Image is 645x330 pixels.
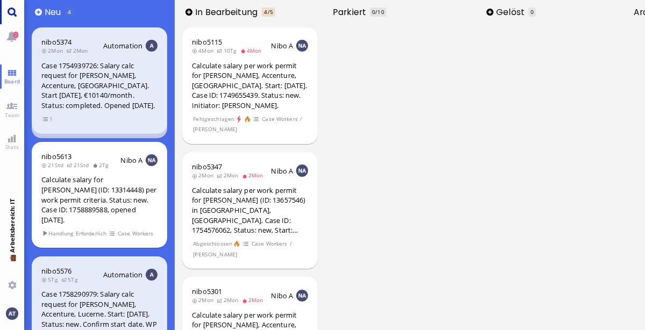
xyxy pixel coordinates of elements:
span: 2Mon [192,171,217,179]
span: /10 [375,8,384,16]
span: 0 [372,8,375,16]
span: [PERSON_NAME] [193,125,238,134]
span: Team [2,111,23,119]
img: Du [6,307,18,319]
span: /5 [268,8,273,16]
span: Automation [103,41,142,51]
span: Handlung Erforderlich [42,229,107,238]
div: Calculate salary per work permit for [PERSON_NAME] (ID: 13657546) in [GEOGRAPHIC_DATA], [GEOGRAPH... [192,185,308,235]
span: 2Mon [242,296,267,304]
span: Gelöst [496,6,528,18]
span: 4 [264,8,267,16]
span: 1 Elemente anzeigen [42,114,53,124]
span: Parkiert [333,6,370,18]
span: 0 [531,8,534,16]
span: 2Tg [92,161,112,169]
span: In Bearbeitung ist überladen [262,8,275,17]
a: nibo5613 [41,152,71,161]
span: 2Mon [242,171,267,179]
span: Case Workers [262,114,298,124]
span: [PERSON_NAME] [193,250,238,259]
span: Abgeschlossen [193,239,233,248]
img: Aut [146,269,157,281]
img: NA [296,40,308,52]
span: Board [2,77,23,85]
span: 2Mon [66,47,91,54]
span: Neu [45,6,64,18]
span: 21Std [41,161,67,169]
span: 2Mon [217,171,241,179]
span: 10Tg [217,47,240,54]
span: 4Mon [192,47,217,54]
span: 4Mon [240,47,265,54]
div: Calculate salary for [PERSON_NAME] (ID: 13314448) per work permit criteria. Status: new. Case ID:... [41,175,157,225]
span: 5Tg [41,276,61,283]
a: nibo5576 [41,266,71,276]
span: 21Std [67,161,92,169]
span: / [289,239,292,248]
span: 2Mon [217,296,241,304]
span: Nibo A [271,41,293,51]
span: Case Workers [251,239,288,248]
span: 2Mon [192,296,217,304]
img: NA [146,154,157,166]
img: NA [296,290,308,302]
span: / [299,114,303,124]
a: nibo5115 [192,37,222,47]
button: Hinzufügen [35,9,42,16]
a: nibo5347 [192,162,222,171]
a: nibo5301 [192,286,222,296]
img: NA [296,164,308,176]
span: Stats [3,143,21,150]
span: 💼 Arbeitsbereich: IT [8,253,16,277]
span: Automation [103,270,142,279]
div: Calculate salary per work permit for [PERSON_NAME], Accenture, [GEOGRAPHIC_DATA]. Start: [DATE]. ... [192,61,308,111]
span: Case Workers [117,229,154,238]
span: Nibo A [120,155,142,165]
button: Hinzufügen [486,9,493,16]
span: Nibo A [271,166,293,176]
span: In Bearbeitung [195,6,261,18]
span: Nibo A [271,291,293,300]
div: Case 1754939726: Salary calc request for [PERSON_NAME], Accenture, [GEOGRAPHIC_DATA]. Start [DATE... [41,61,157,111]
button: Hinzufügen [185,9,192,16]
span: 5Tg [61,276,81,283]
span: 2 [13,32,18,38]
span: 4 [68,8,71,16]
span: 2Mon [41,47,66,54]
a: nibo5374 [41,37,71,47]
img: Aut [146,40,157,52]
span: Fehlgeschlagen [193,114,235,124]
